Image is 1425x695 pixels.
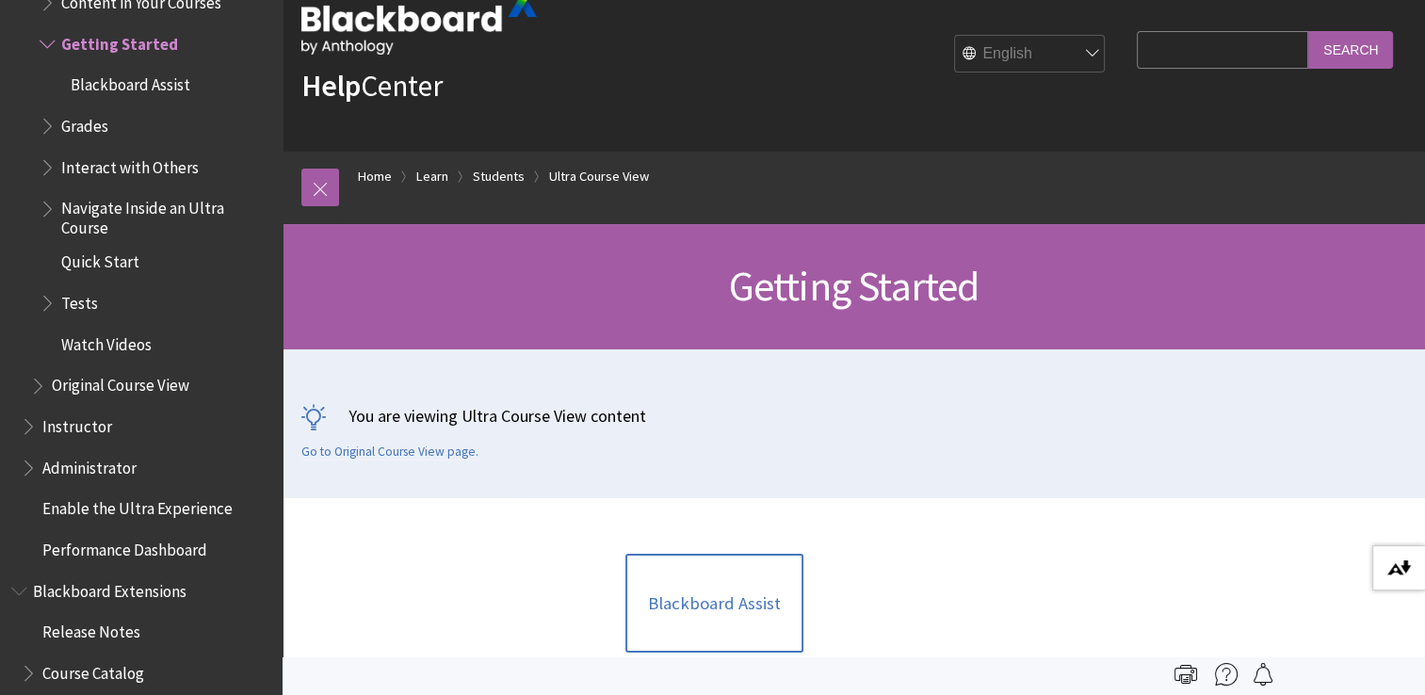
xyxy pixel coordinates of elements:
span: Blackboard Assist [71,70,190,95]
span: Enable the Ultra Experience [42,493,233,519]
span: Getting Started [728,260,979,312]
span: Course Catalog [42,657,144,683]
strong: Help [301,67,361,105]
a: Ultra Course View [549,165,649,188]
span: Getting Started [61,28,178,54]
a: Students [473,165,525,188]
span: Administrator [42,452,137,477]
span: Navigate Inside an Ultra Course [61,193,269,237]
a: HelpCenter [301,67,443,105]
img: Follow this page [1252,663,1274,686]
span: Grades [61,110,108,136]
span: Blackboard Extensions [33,575,186,601]
span: Interact with Others [61,152,199,177]
span: Watch Videos [61,329,152,354]
span: Quick Start [61,247,139,272]
span: Instructor [42,411,112,436]
p: You are viewing Ultra Course View content [301,404,1406,428]
select: Site Language Selector [955,36,1106,73]
img: Print [1174,663,1197,686]
a: Home [358,165,392,188]
a: Blackboard Assist [625,554,803,654]
span: Original Course View [52,370,189,396]
input: Search [1308,31,1393,68]
a: Learn [416,165,448,188]
a: Go to Original Course View page. [301,444,478,461]
span: Tests [61,287,98,313]
img: More help [1215,663,1238,686]
span: Performance Dashboard [42,534,207,559]
span: Release Notes [42,617,140,642]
